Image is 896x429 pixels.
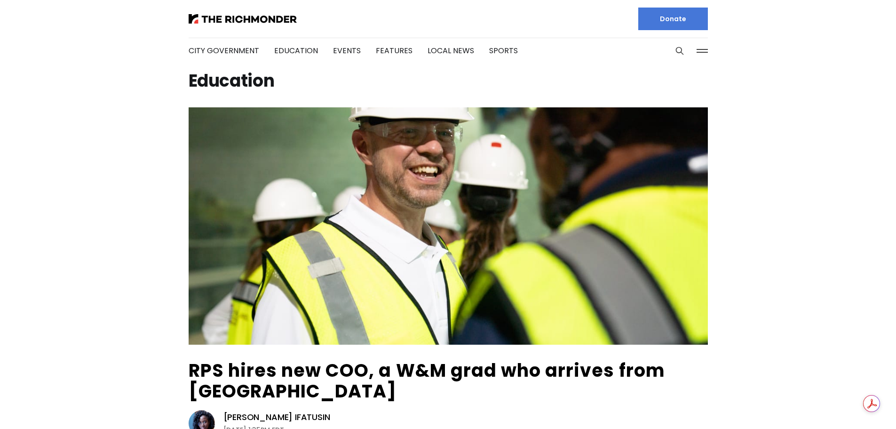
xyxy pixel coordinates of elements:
[189,14,297,24] img: The Richmonder
[189,45,259,56] a: City Government
[428,45,474,56] a: Local News
[189,358,665,404] a: RPS hires new COO, a W&M grad who arrives from [GEOGRAPHIC_DATA]
[333,45,361,56] a: Events
[189,73,708,89] h1: Education
[489,45,518,56] a: Sports
[673,44,687,58] button: Search this site
[223,412,330,423] a: [PERSON_NAME] Ifatusin
[817,383,896,429] iframe: portal-trigger
[376,45,412,56] a: Features
[274,45,318,56] a: Education
[638,8,708,30] a: Donate
[189,107,708,345] img: RPS hires new COO, a W&M grad who arrives from Indianapolis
